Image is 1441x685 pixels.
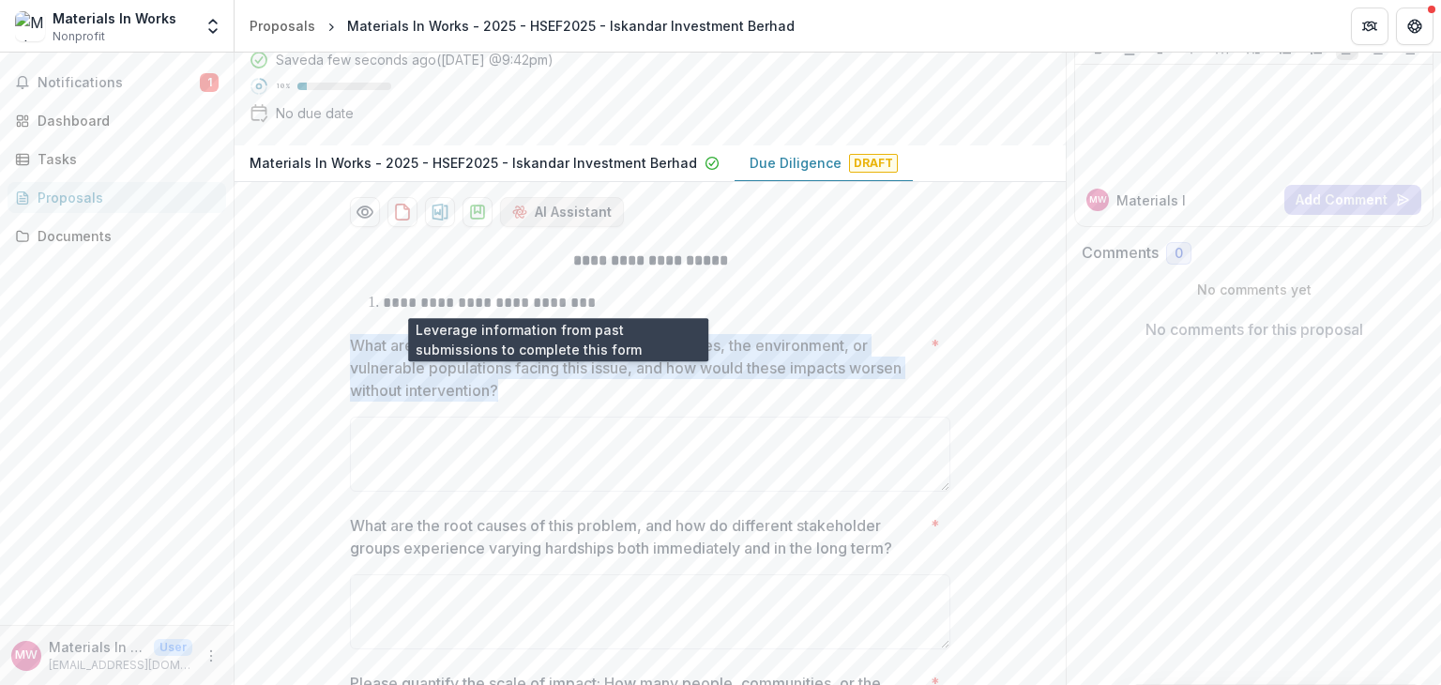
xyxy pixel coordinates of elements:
[53,28,105,45] span: Nonprofit
[1082,244,1159,262] h2: Comments
[1351,8,1388,45] button: Partners
[38,226,211,246] div: Documents
[350,197,380,227] button: Preview e29d2446-8316-48ae-ab24-cc35d542d5a5-1.pdf
[425,197,455,227] button: download-proposal
[38,75,200,91] span: Notifications
[1089,195,1107,205] div: Materials In Works
[200,73,219,92] span: 1
[242,12,802,39] nav: breadcrumb
[38,188,211,207] div: Proposals
[200,8,226,45] button: Open entity switcher
[1175,246,1183,262] span: 0
[242,12,323,39] a: Proposals
[8,144,226,175] a: Tasks
[276,50,554,69] div: Saved a few seconds ago ( [DATE] @ 9:42pm )
[154,639,192,656] p: User
[1284,185,1421,215] button: Add Comment
[1116,190,1186,210] p: Materials I
[350,334,923,402] p: What are the current consequences for communities, the environment, or vulnerable populations fac...
[49,637,146,657] p: Materials In Works
[8,182,226,213] a: Proposals
[38,111,211,130] div: Dashboard
[15,649,38,662] div: Materials In Works
[750,153,842,173] p: Due Diligence
[8,221,226,251] a: Documents
[463,197,493,227] button: download-proposal
[276,103,354,123] div: No due date
[250,153,697,173] p: Materials In Works - 2025 - HSEF2025 - Iskandar Investment Berhad
[15,11,45,41] img: Materials In Works
[849,154,898,173] span: Draft
[347,16,795,36] div: Materials In Works - 2025 - HSEF2025 - Iskandar Investment Berhad
[1396,8,1433,45] button: Get Help
[1145,318,1363,341] p: No comments for this proposal
[500,197,624,227] button: AI Assistant
[38,149,211,169] div: Tasks
[53,8,176,28] div: Materials In Works
[200,645,222,667] button: More
[350,514,923,559] p: What are the root causes of this problem, and how do different stakeholder groups experience vary...
[276,80,290,93] p: 10 %
[250,16,315,36] div: Proposals
[1082,280,1426,299] p: No comments yet
[8,68,226,98] button: Notifications1
[387,197,417,227] button: download-proposal
[49,657,192,674] p: [EMAIL_ADDRESS][DOMAIN_NAME]
[8,105,226,136] a: Dashboard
